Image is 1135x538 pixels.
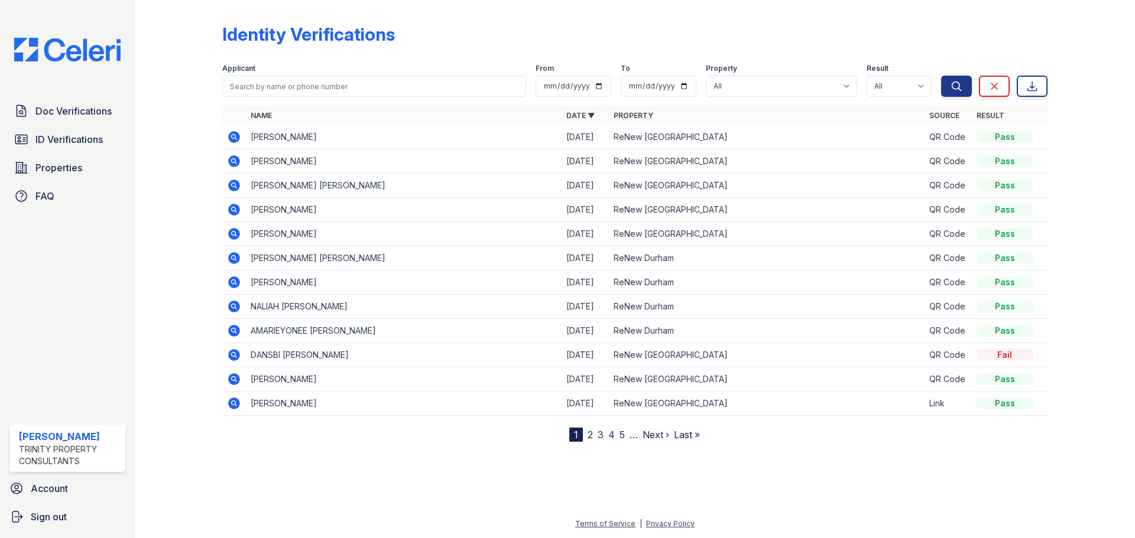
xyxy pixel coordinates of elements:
[925,270,972,295] td: QR Code
[609,295,925,319] td: ReNew Durham
[925,125,972,149] td: QR Code
[222,64,255,73] label: Applicant
[925,367,972,392] td: QR Code
[621,64,630,73] label: To
[246,295,562,319] td: NALIAH [PERSON_NAME]
[643,429,669,441] a: Next ›
[925,392,972,416] td: Link
[562,343,609,367] td: [DATE]
[977,349,1033,361] div: Fail
[609,392,925,416] td: ReNew [GEOGRAPHIC_DATA]
[977,131,1033,143] div: Pass
[977,111,1004,120] a: Result
[562,222,609,246] td: [DATE]
[562,198,609,222] td: [DATE]
[925,222,972,246] td: QR Code
[925,319,972,343] td: QR Code
[609,222,925,246] td: ReNew [GEOGRAPHIC_DATA]
[609,149,925,174] td: ReNew [GEOGRAPHIC_DATA]
[31,481,68,495] span: Account
[9,184,125,208] a: FAQ
[646,519,695,528] a: Privacy Policy
[977,301,1033,312] div: Pass
[977,325,1033,337] div: Pass
[562,319,609,343] td: [DATE]
[246,149,562,174] td: [PERSON_NAME]
[31,510,67,524] span: Sign out
[977,155,1033,167] div: Pass
[246,392,562,416] td: [PERSON_NAME]
[19,429,121,444] div: [PERSON_NAME]
[5,505,130,529] a: Sign out
[9,99,125,123] a: Doc Verifications
[562,246,609,270] td: [DATE]
[598,429,604,441] a: 3
[562,392,609,416] td: [DATE]
[609,246,925,270] td: ReNew Durham
[925,198,972,222] td: QR Code
[609,198,925,222] td: ReNew [GEOGRAPHIC_DATA]
[609,319,925,343] td: ReNew Durham
[246,174,562,198] td: [PERSON_NAME] [PERSON_NAME]
[977,373,1033,385] div: Pass
[630,428,638,442] span: …
[925,246,972,270] td: QR Code
[609,367,925,392] td: ReNew [GEOGRAPHIC_DATA]
[246,319,562,343] td: AMARIEYONEE [PERSON_NAME]
[925,174,972,198] td: QR Code
[246,246,562,270] td: [PERSON_NAME] [PERSON_NAME]
[925,295,972,319] td: QR Code
[35,104,112,118] span: Doc Verifications
[620,429,625,441] a: 5
[706,64,737,73] label: Property
[562,125,609,149] td: [DATE]
[977,276,1033,288] div: Pass
[246,198,562,222] td: [PERSON_NAME]
[246,222,562,246] td: [PERSON_NAME]
[251,111,272,120] a: Name
[9,128,125,151] a: ID Verifications
[588,429,593,441] a: 2
[9,156,125,180] a: Properties
[562,270,609,295] td: [DATE]
[222,24,395,45] div: Identity Verifications
[925,343,972,367] td: QR Code
[674,429,700,441] a: Last »
[562,174,609,198] td: [DATE]
[246,270,562,295] td: [PERSON_NAME]
[575,519,635,528] a: Terms of Service
[977,228,1033,240] div: Pass
[536,64,554,73] label: From
[19,444,121,467] div: Trinity Property Consultants
[35,161,82,175] span: Properties
[608,429,615,441] a: 4
[569,428,583,442] div: 1
[609,270,925,295] td: ReNew Durham
[5,477,130,500] a: Account
[246,367,562,392] td: [PERSON_NAME]
[925,149,972,174] td: QR Code
[246,343,562,367] td: DANSBI [PERSON_NAME]
[867,64,888,73] label: Result
[562,149,609,174] td: [DATE]
[977,204,1033,216] div: Pass
[562,295,609,319] td: [DATE]
[609,125,925,149] td: ReNew [GEOGRAPHIC_DATA]
[566,111,595,120] a: Date ▼
[614,111,653,120] a: Property
[609,174,925,198] td: ReNew [GEOGRAPHIC_DATA]
[246,125,562,149] td: [PERSON_NAME]
[35,132,103,146] span: ID Verifications
[977,252,1033,264] div: Pass
[640,519,642,528] div: |
[929,111,959,120] a: Source
[977,180,1033,191] div: Pass
[977,397,1033,409] div: Pass
[609,343,925,367] td: ReNew [GEOGRAPHIC_DATA]
[222,76,526,97] input: Search by name or phone number
[35,189,54,203] span: FAQ
[562,367,609,392] td: [DATE]
[5,38,130,61] img: CE_Logo_Blue-a8612792a0a2168367f1c8372b55b34899dd931a85d93a1a3d3e32e68fde9ad4.png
